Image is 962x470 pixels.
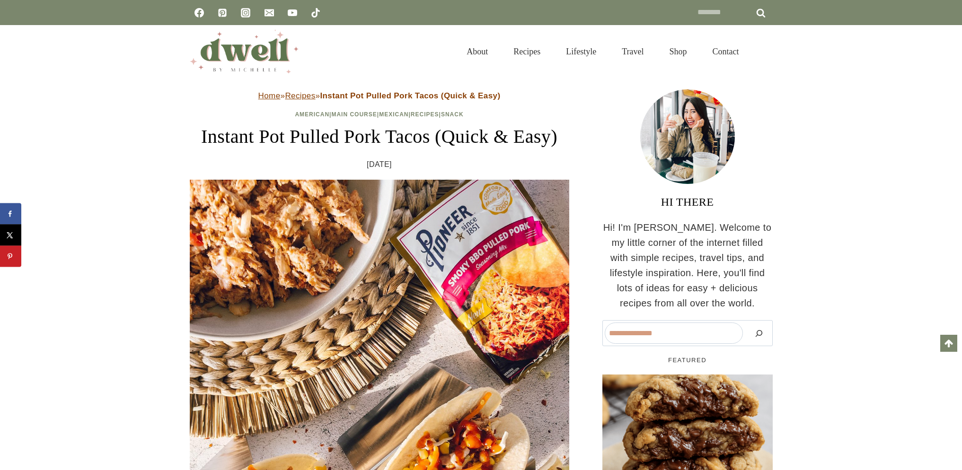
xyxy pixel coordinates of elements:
[285,91,315,100] a: Recipes
[553,36,609,67] a: Lifestyle
[602,220,773,311] p: Hi! I'm [PERSON_NAME]. Welcome to my little corner of the internet filled with simple recipes, tr...
[190,122,569,151] h1: Instant Pot Pulled Pork Tacos (Quick & Easy)
[283,3,302,22] a: YouTube
[190,30,299,73] img: DWELL by michelle
[260,3,279,22] a: Email
[602,193,773,210] h3: HI THERE
[295,111,463,118] span: | | | |
[236,3,255,22] a: Instagram
[940,335,957,352] a: Scroll to top
[258,91,281,100] a: Home
[602,356,773,365] h5: FEATURED
[306,3,325,22] a: TikTok
[367,158,392,171] time: [DATE]
[411,111,439,118] a: Recipes
[501,36,553,67] a: Recipes
[331,111,377,118] a: Main Course
[258,91,501,100] span: » »
[757,44,773,60] button: View Search Form
[213,3,232,22] a: Pinterest
[609,36,656,67] a: Travel
[656,36,699,67] a: Shop
[454,36,501,67] a: About
[700,36,752,67] a: Contact
[379,111,408,118] a: Mexican
[454,36,751,67] nav: Primary Navigation
[441,111,464,118] a: Snack
[190,3,209,22] a: Facebook
[748,322,770,344] button: Search
[320,91,500,100] strong: Instant Pot Pulled Pork Tacos (Quick & Easy)
[295,111,329,118] a: American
